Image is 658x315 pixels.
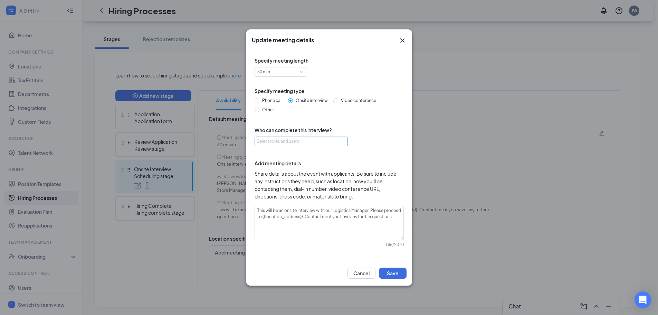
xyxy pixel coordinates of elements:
div: Open Intercom Messenger [635,291,651,308]
span: Video conference [338,98,379,103]
svg: Cross [398,36,407,45]
div: 30 min [257,67,275,76]
span: Phone call [259,98,285,103]
textarea: This will be an onsite interview with our Logistics Manager. Please proceed to {{location_address... [255,206,404,240]
button: Close [398,36,407,45]
button: Cancel [347,268,375,279]
div: 146 / 2010 [259,242,404,248]
span: Other [259,107,277,112]
div: Select roles and users [257,138,342,145]
span: Onsite interview [293,98,331,103]
span: Who can complete this interview? [255,126,404,134]
span: Specify meeting length [255,57,404,64]
span: Share details about the event with applicants. Be sure to include any instructions they need, suc... [255,170,404,200]
h3: Update meeting details [252,36,314,44]
span: Add meeting details [255,159,404,167]
button: Save [379,268,407,279]
span: Specify meeting type [255,87,404,95]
